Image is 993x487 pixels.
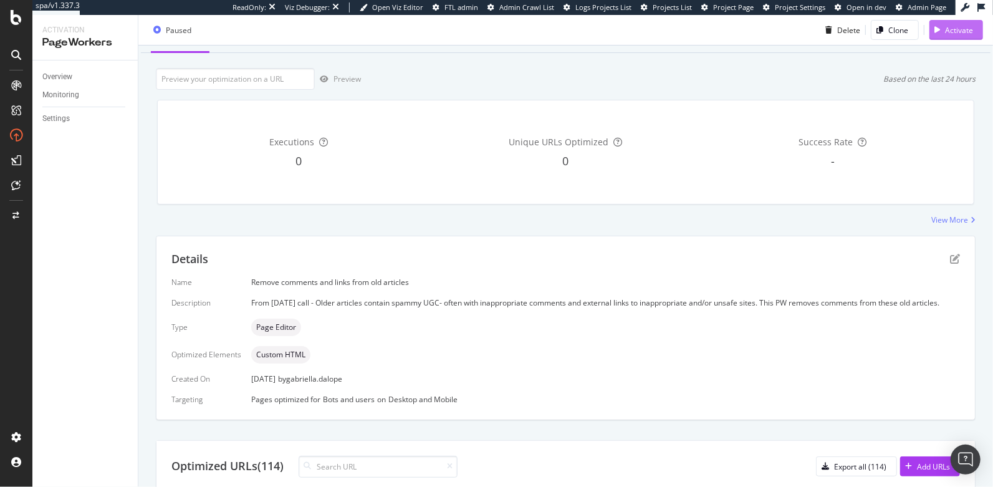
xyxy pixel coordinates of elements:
span: Admin Page [908,2,946,12]
span: Executions [269,136,314,148]
div: [DATE] [251,374,960,384]
div: Viz Debugger: [285,2,330,12]
a: Admin Crawl List [487,2,554,12]
span: Success Rate [799,136,853,148]
div: Optimized URLs (114) [171,458,284,475]
button: Export all (114) [816,456,897,476]
div: Clone [888,24,908,35]
div: Optimized Elements [171,349,241,360]
div: Based on the last 24 hours [883,74,976,84]
a: View More [931,215,976,225]
div: Type [171,322,241,332]
a: Settings [42,112,129,125]
div: Created On [171,374,241,384]
a: Admin Page [896,2,946,12]
span: Logs Projects List [575,2,631,12]
a: Project Page [701,2,754,12]
div: Open Intercom Messenger [951,445,981,475]
div: Pages optimized for on [251,394,960,405]
a: Projects List [641,2,692,12]
span: Project Settings [775,2,825,12]
span: Projects List [653,2,692,12]
div: Details [171,251,208,268]
div: pen-to-square [950,254,960,264]
div: Preview [333,74,361,84]
div: neutral label [251,319,301,336]
div: Remove comments and links from old articles [251,277,960,287]
span: 0 [295,153,302,168]
button: Preview [315,69,361,89]
span: 0 [562,153,568,168]
input: Preview your optimization on a URL [156,68,315,90]
span: Open Viz Editor [372,2,423,12]
button: Activate [929,20,983,40]
div: ReadOnly: [233,2,266,12]
div: Settings [42,112,70,125]
input: Search URL [299,456,458,478]
a: Open Viz Editor [360,2,423,12]
a: FTL admin [433,2,478,12]
a: Open in dev [835,2,886,12]
div: Activation [42,25,128,36]
div: From [DATE] call - Older articles contain spammy UGC- often with inappropriate comments and exter... [251,297,960,308]
span: Page Editor [256,324,296,331]
div: Bots and users [323,394,375,405]
div: neutral label [251,346,310,364]
div: Desktop and Mobile [388,394,458,405]
span: Unique URLs Optimized [509,136,608,148]
div: Name [171,277,241,287]
div: Paused [166,24,191,35]
div: Monitoring [42,89,79,102]
span: Open in dev [847,2,886,12]
div: by gabriella.dalope [278,374,342,384]
span: Admin Crawl List [499,2,554,12]
a: Project Settings [763,2,825,12]
button: Add URLs [900,456,960,476]
span: Project Page [713,2,754,12]
div: Overview [42,70,72,84]
span: Custom HTML [256,351,305,359]
a: Monitoring [42,89,129,102]
span: FTL admin [444,2,478,12]
a: Logs Projects List [564,2,631,12]
div: Add URLs [917,461,950,472]
button: Delete [820,20,860,40]
div: View More [931,215,968,225]
div: Targeting [171,394,241,405]
div: Activate [945,24,973,35]
div: Export all (114) [834,461,886,472]
span: - [831,153,835,168]
button: Clone [871,20,919,40]
div: Description [171,297,241,308]
a: Overview [42,70,129,84]
div: Delete [837,24,860,35]
div: PageWorkers [42,36,128,50]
